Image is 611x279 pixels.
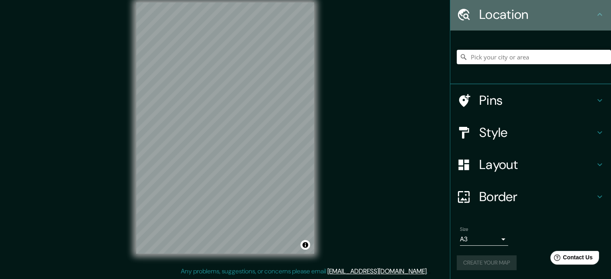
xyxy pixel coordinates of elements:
[479,92,595,108] h4: Pins
[181,267,428,276] p: Any problems, suggestions, or concerns please email .
[450,149,611,181] div: Layout
[300,240,310,250] button: Toggle attribution
[479,189,595,205] h4: Border
[450,116,611,149] div: Style
[539,248,602,270] iframe: Help widget launcher
[136,2,314,254] canvas: Map
[460,226,468,233] label: Size
[479,6,595,22] h4: Location
[450,84,611,116] div: Pins
[429,267,431,276] div: .
[479,124,595,141] h4: Style
[428,267,429,276] div: .
[457,50,611,64] input: Pick your city or area
[460,233,508,246] div: A3
[327,267,427,275] a: [EMAIL_ADDRESS][DOMAIN_NAME]
[479,157,595,173] h4: Layout
[450,181,611,213] div: Border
